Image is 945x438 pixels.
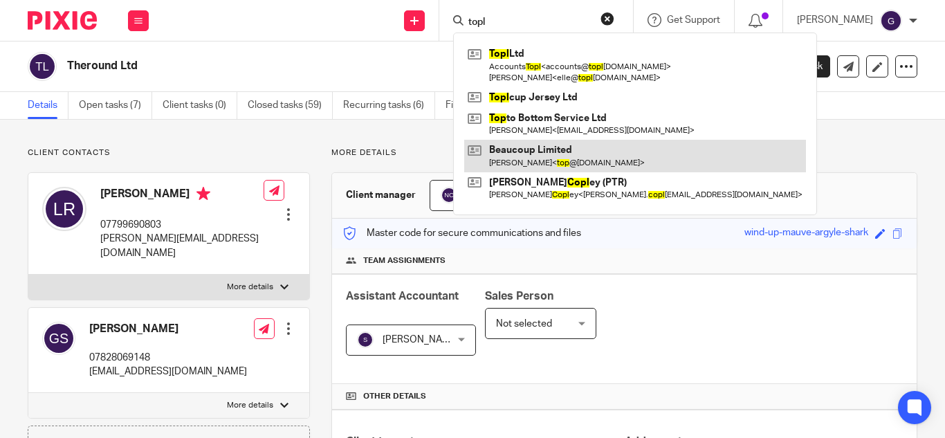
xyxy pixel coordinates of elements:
h3: Client manager [346,188,416,202]
p: Master code for secure communications and files [342,226,581,240]
div: wind-up-mauve-argyle-shark [744,226,868,241]
a: Closed tasks (59) [248,92,333,119]
img: svg%3E [357,331,374,348]
p: More details [227,400,273,411]
span: Team assignments [363,255,446,266]
p: More details [227,282,273,293]
button: Clear [600,12,614,26]
a: Files [446,92,477,119]
img: svg%3E [28,52,57,81]
img: svg%3E [42,322,75,355]
p: More details [331,147,917,158]
a: Recurring tasks (6) [343,92,435,119]
span: Other details [363,391,426,402]
h2: Theround Ltd [67,59,597,73]
h4: [PERSON_NAME] [89,322,247,336]
input: Search [467,17,591,29]
span: [PERSON_NAME] K V [383,335,475,345]
h4: [PERSON_NAME] [100,187,264,204]
a: Open tasks (7) [79,92,152,119]
img: Pixie [28,11,97,30]
img: svg%3E [441,187,457,203]
span: Assistant Accountant [346,291,459,302]
span: Sales Person [485,291,553,302]
span: Not selected [496,319,552,329]
a: Details [28,92,68,119]
p: [EMAIL_ADDRESS][DOMAIN_NAME] [89,365,247,378]
img: svg%3E [42,187,86,231]
p: [PERSON_NAME][EMAIL_ADDRESS][DOMAIN_NAME] [100,232,264,260]
img: svg%3E [880,10,902,32]
a: Client tasks (0) [163,92,237,119]
p: Client contacts [28,147,310,158]
p: 07799690803 [100,218,264,232]
span: Get Support [667,15,720,25]
p: 07828069148 [89,351,247,365]
i: Primary [196,187,210,201]
p: [PERSON_NAME] [797,13,873,27]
